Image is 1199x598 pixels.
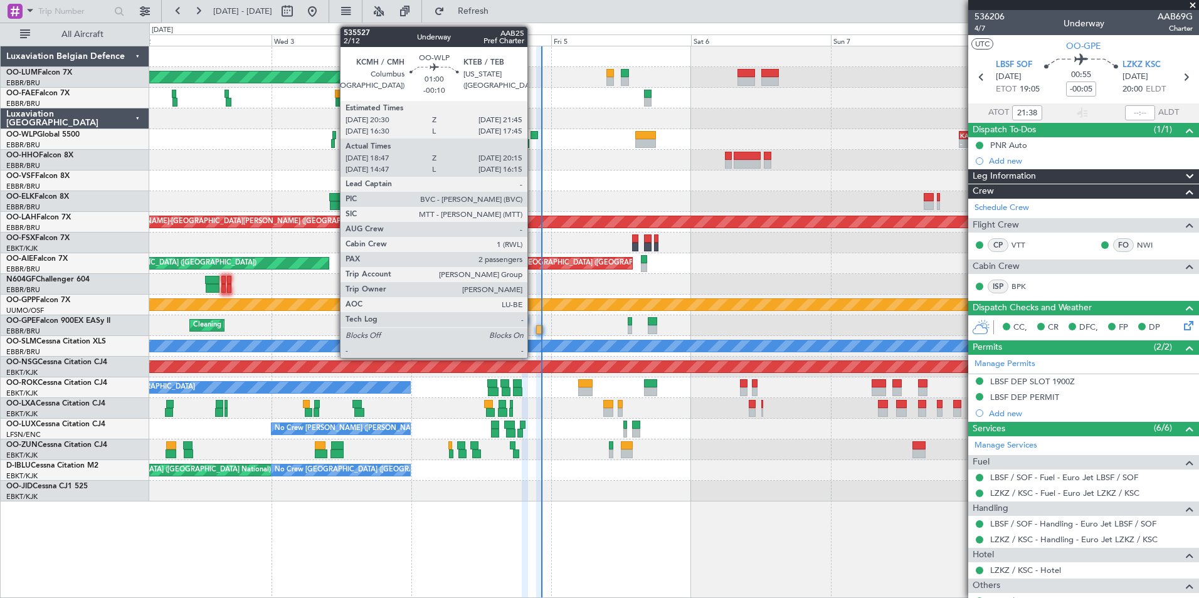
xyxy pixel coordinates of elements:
span: OO-FAE [6,90,35,97]
a: OO-ROKCessna Citation CJ4 [6,379,107,387]
a: Manage Services [975,439,1037,452]
span: LZKZ KSC [1122,59,1161,71]
a: EBBR/BRU [6,223,40,233]
a: UUMO/OSF [6,306,44,315]
span: FP [1119,322,1128,334]
span: OO-AIE [6,255,33,263]
a: OO-ZUNCessna Citation CJ4 [6,441,107,449]
span: OO-ROK [6,379,38,387]
span: Dispatch To-Dos [973,123,1036,137]
a: BPK [1011,281,1040,292]
span: ETOT [996,83,1017,96]
a: OO-FSXFalcon 7X [6,234,70,242]
div: FO [1113,238,1134,252]
a: OO-GPPFalcon 7X [6,296,70,304]
span: OO-GPE [6,317,36,325]
div: Add new [989,408,1193,419]
a: LBSF / SOF - Handling - Euro Jet LBSF / SOF [990,518,1156,529]
div: Underway [1064,17,1104,30]
span: 20:00 [1122,83,1143,96]
div: Planned Maint [GEOGRAPHIC_DATA] ([GEOGRAPHIC_DATA]) [59,254,256,273]
a: OO-JIDCessna CJ1 525 [6,483,88,490]
span: (1/1) [1154,123,1172,136]
span: Charter [1158,23,1193,34]
a: OO-VSFFalcon 8X [6,172,70,180]
div: No Crew [PERSON_NAME] ([PERSON_NAME]) [275,419,425,438]
span: ATOT [988,107,1009,119]
span: Cabin Crew [973,260,1020,274]
button: UTC [971,38,993,50]
a: OO-WLPGlobal 5500 [6,131,80,139]
input: Trip Number [38,2,110,21]
span: OO-LAH [6,214,36,221]
div: - [960,140,988,147]
span: Hotel [973,548,994,562]
span: OO-VSF [6,172,35,180]
a: OO-NSGCessna Citation CJ4 [6,359,107,366]
a: EBKT/KJK [6,244,38,253]
span: OO-JID [6,483,33,490]
span: OO-ELK [6,193,34,201]
span: [DATE] [996,71,1022,83]
a: EBKT/KJK [6,389,38,398]
a: EBBR/BRU [6,78,40,88]
span: Permits [973,340,1002,355]
span: Leg Information [973,169,1036,184]
a: LFSN/ENC [6,430,41,439]
span: OO-HHO [6,152,39,159]
span: 19:05 [1020,83,1040,96]
span: CR [1048,322,1059,334]
span: 536206 [975,10,1005,23]
a: NWI [1137,239,1165,251]
span: Services [973,422,1005,436]
span: DFC, [1079,322,1098,334]
a: Manage Permits [975,358,1035,370]
span: Crew [973,184,994,199]
a: EBKT/KJK [6,471,38,481]
input: --:-- [1012,105,1042,120]
div: Fri 5 [551,34,691,46]
a: EBBR/BRU [6,182,40,191]
a: OO-LUMFalcon 7X [6,69,72,76]
a: LBSF / SOF - Fuel - Euro Jet LBSF / SOF [990,472,1138,483]
a: VTT [1011,239,1040,251]
div: Owner Melsbroek Air Base [438,88,523,107]
div: [DATE] [152,25,173,36]
a: OO-LXACessna Citation CJ4 [6,400,105,407]
div: ISP [988,280,1008,293]
div: AOG Maint [GEOGRAPHIC_DATA] ([GEOGRAPHIC_DATA] National) [53,461,271,480]
span: [DATE] - [DATE] [213,6,272,17]
a: EBBR/BRU [6,327,40,336]
span: Flight Crew [973,218,1019,233]
span: ELDT [1146,83,1166,96]
a: EBBR/BRU [6,265,40,274]
a: EBBR/BRU [6,140,40,150]
div: Wed 3 [272,34,411,46]
div: Sun 7 [831,34,971,46]
a: D-IBLUCessna Citation M2 [6,462,98,469]
div: Tue 2 [132,34,272,46]
span: Handling [973,501,1008,516]
a: LZKZ / KSC - Hotel [990,565,1061,575]
span: OO-LXA [6,400,36,407]
span: AAB69G [1158,10,1193,23]
span: LBSF SOF [996,59,1032,71]
a: EBBR/BRU [6,161,40,170]
span: OO-WLP [6,131,37,139]
span: CC, [1013,322,1027,334]
span: OO-LUX [6,421,36,428]
div: Planned Maint [PERSON_NAME]-[GEOGRAPHIC_DATA][PERSON_NAME] ([GEOGRAPHIC_DATA][PERSON_NAME]) [65,212,435,231]
a: LZKZ / KSC - Fuel - Euro Jet LZKZ / KSC [990,488,1139,498]
a: EBKT/KJK [6,409,38,419]
span: Others [973,579,1000,593]
a: OO-HHOFalcon 8X [6,152,73,159]
div: No Crew [GEOGRAPHIC_DATA] ([GEOGRAPHIC_DATA] National) [275,461,485,480]
span: Refresh [447,7,500,16]
a: OO-LAHFalcon 7X [6,214,71,221]
a: EBBR/BRU [6,99,40,108]
div: KAUS [960,132,988,139]
span: (6/6) [1154,421,1172,434]
input: --:-- [1125,105,1155,120]
a: Schedule Crew [975,202,1029,214]
div: CP [988,238,1008,252]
